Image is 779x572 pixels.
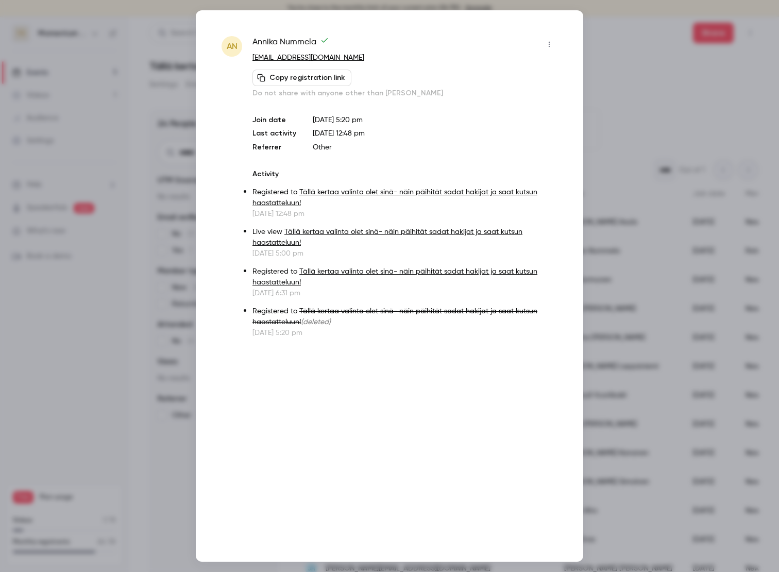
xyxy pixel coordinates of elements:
button: Copy registration link [252,70,351,86]
p: Join date [252,115,296,125]
p: [DATE] 5:20 pm [313,115,557,125]
span: Annika Nummela [252,36,329,53]
a: [EMAIL_ADDRESS][DOMAIN_NAME] [252,54,364,61]
a: Tällä kertaa valinta olet sinä- näin päihität sadat hakijat ja saat kutsun haastatteluun! [252,228,522,246]
p: Do not share with anyone other than [PERSON_NAME] [252,88,557,98]
span: [DATE] 12:48 pm [313,130,365,137]
span: (deleted) [301,318,331,326]
p: Activity [252,169,557,179]
p: Registered to [252,306,557,328]
p: [DATE] 12:48 pm [252,209,557,219]
p: [DATE] 6:31 pm [252,288,557,298]
p: Registered to [252,266,557,288]
a: Tällä kertaa valinta olet sinä- näin päihität sadat hakijat ja saat kutsun haastatteluun! [252,189,537,207]
p: Last activity [252,128,296,139]
p: [DATE] 5:00 pm [252,248,557,259]
p: Registered to [252,187,557,209]
a: Tällä kertaa valinta olet sinä- näin päihität sadat hakijat ja saat kutsun haastatteluun! [252,268,537,286]
p: [DATE] 5:20 pm [252,328,557,338]
p: Other [313,142,557,153]
span: AN [227,40,238,53]
p: Live view [252,227,557,248]
p: Referrer [252,142,296,153]
span: Tällä kertaa valinta olet sinä- näin päihität sadat hakijat ja saat kutsun haastatteluun! [252,308,537,326]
